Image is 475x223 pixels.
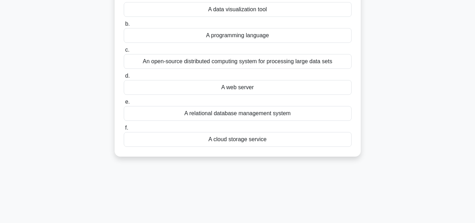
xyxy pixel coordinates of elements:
span: e. [125,99,130,105]
div: A web server [124,80,352,95]
span: d. [125,73,130,79]
div: A relational database management system [124,106,352,121]
div: A data visualization tool [124,2,352,17]
span: f. [125,125,128,131]
div: A cloud storage service [124,132,352,147]
div: An open-source distributed computing system for processing large data sets [124,54,352,69]
span: b. [125,21,130,27]
div: A programming language [124,28,352,43]
span: c. [125,47,129,53]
